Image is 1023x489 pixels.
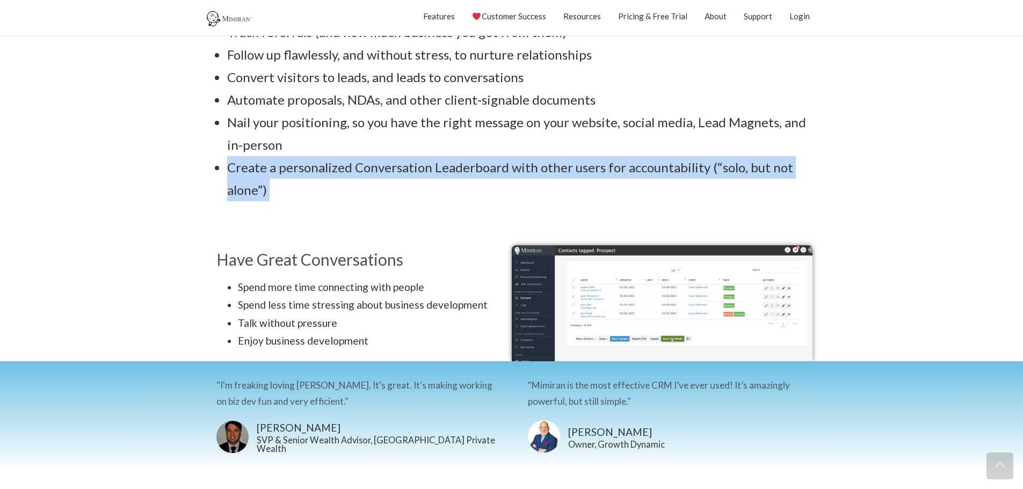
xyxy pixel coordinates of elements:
[473,12,481,20] img: ❤️
[227,43,818,66] li: Follow up flawlessly, and without stress, to nurture relationships
[216,377,496,410] div: "I'm freaking loving [PERSON_NAME]. It's great. It's making working on biz dev fun and very effic...
[238,332,506,350] li: Enjoy business development
[705,3,727,30] a: About
[563,3,601,30] a: Resources
[528,377,807,410] div: "Mimiran is the most effective CRM I’ve ever used! It’s amazingly powerful, but still simple."
[568,440,665,449] a: Owner, Growth Dynamic
[744,3,772,30] a: Support
[238,296,506,314] li: Spend less time stressing about business development
[227,89,818,111] li: Automate proposals, NDAs, and other client-signable documents
[257,420,496,436] a: [PERSON_NAME]
[472,3,546,30] a: Customer Success
[227,156,818,201] li: Create a personalized Conversation Leaderboard with other users for accountability (“solo, but no...
[512,245,812,361] img: Mimiran CRM start call mode
[216,251,506,267] h3: Have Great Conversations
[238,314,506,332] li: Talk without pressure
[618,3,687,30] a: Pricing & Free Trial
[528,420,560,452] img: Scott Carley
[238,278,506,296] li: Spend more time connecting with people
[423,3,455,30] a: Features
[568,425,665,440] a: [PERSON_NAME]
[257,436,496,454] a: SVP & Senior Wealth Advisor, [GEOGRAPHIC_DATA] Private Wealth
[206,11,254,27] img: Mimiran CRM
[789,3,810,30] a: Login
[227,111,818,156] li: Nail your positioning, so you have the right message on your website, social media, Lead Magnets,...
[227,66,818,89] li: Convert visitors to leads, and leads to conversations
